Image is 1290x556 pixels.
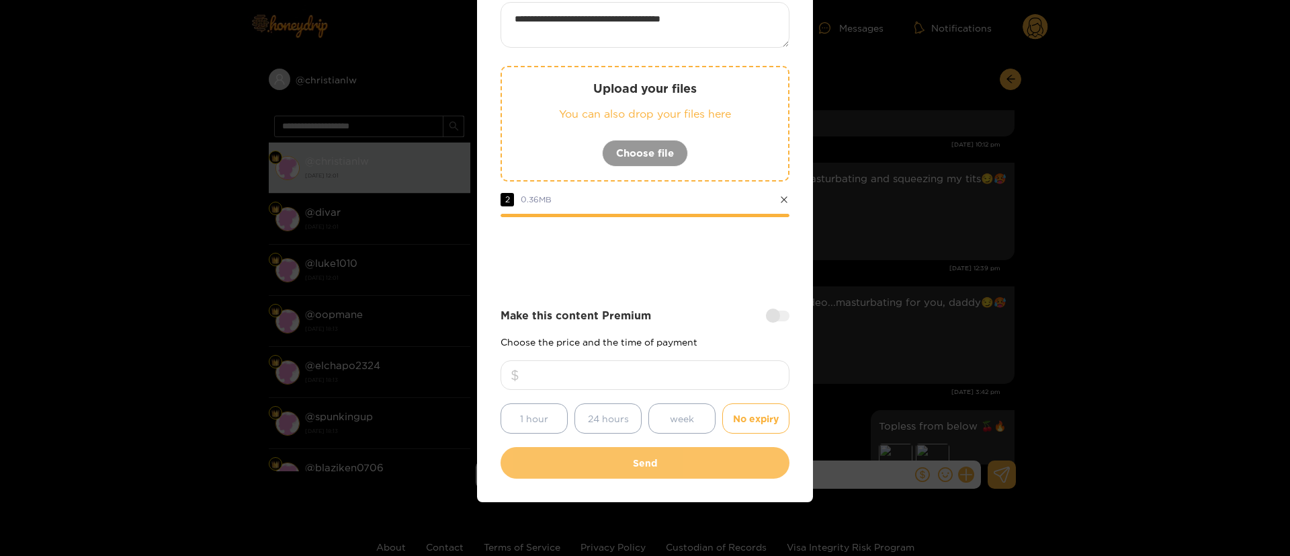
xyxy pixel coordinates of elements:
[648,403,716,434] button: week
[722,403,789,434] button: No expiry
[529,106,761,122] p: You can also drop your files here
[501,308,651,323] strong: Make this content Premium
[588,411,629,426] span: 24 hours
[574,403,642,434] button: 24 hours
[520,411,548,426] span: 1 hour
[670,411,694,426] span: week
[521,195,552,204] span: 0.36 MB
[501,403,568,434] button: 1 hour
[529,81,761,96] p: Upload your files
[501,337,789,347] p: Choose the price and the time of payment
[733,411,779,426] span: No expiry
[602,140,688,167] button: Choose file
[501,447,789,479] button: Send
[501,193,514,206] span: 2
